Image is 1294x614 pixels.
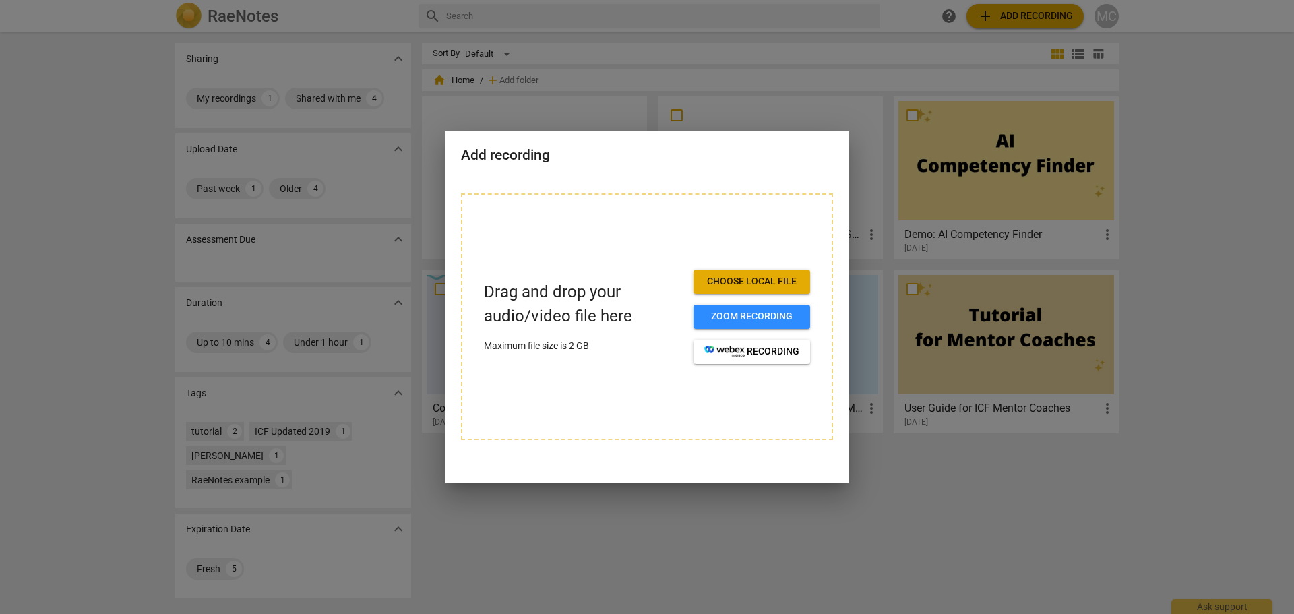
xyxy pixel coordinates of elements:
[694,305,810,329] button: Zoom recording
[694,270,810,294] button: Choose local file
[704,275,799,288] span: Choose local file
[694,340,810,364] button: recording
[704,345,799,359] span: recording
[484,339,683,353] p: Maximum file size is 2 GB
[461,147,833,164] h2: Add recording
[484,280,683,328] p: Drag and drop your audio/video file here
[704,310,799,324] span: Zoom recording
